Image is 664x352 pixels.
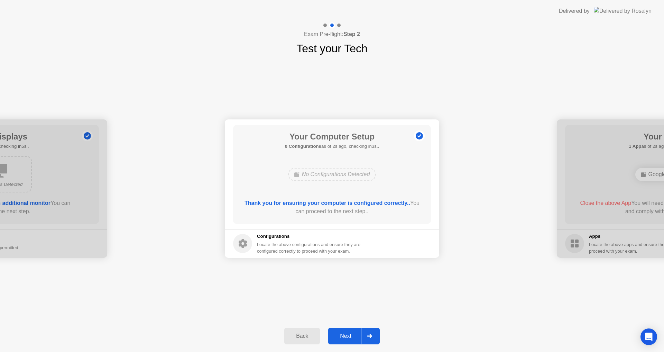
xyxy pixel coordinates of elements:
div: Next [330,333,361,339]
h5: Configurations [257,233,362,240]
button: Back [284,328,320,344]
div: You can proceed to the next step.. [243,199,421,216]
div: Back [286,333,318,339]
div: Open Intercom Messenger [640,328,657,345]
b: 0 Configurations [285,144,321,149]
div: Locate the above configurations and ensure they are configured correctly to proceed with your exam. [257,241,362,254]
div: No Configurations Detected [288,168,376,181]
b: Step 2 [343,31,360,37]
h5: as of 2s ago, checking in3s.. [285,143,379,150]
h4: Exam Pre-flight: [304,30,360,38]
h1: Test your Tech [296,40,368,57]
b: Thank you for ensuring your computer is configured correctly.. [245,200,410,206]
img: Delivered by Rosalyn [594,7,652,15]
div: Delivered by [559,7,590,15]
button: Next [328,328,380,344]
h1: Your Computer Setup [285,130,379,143]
